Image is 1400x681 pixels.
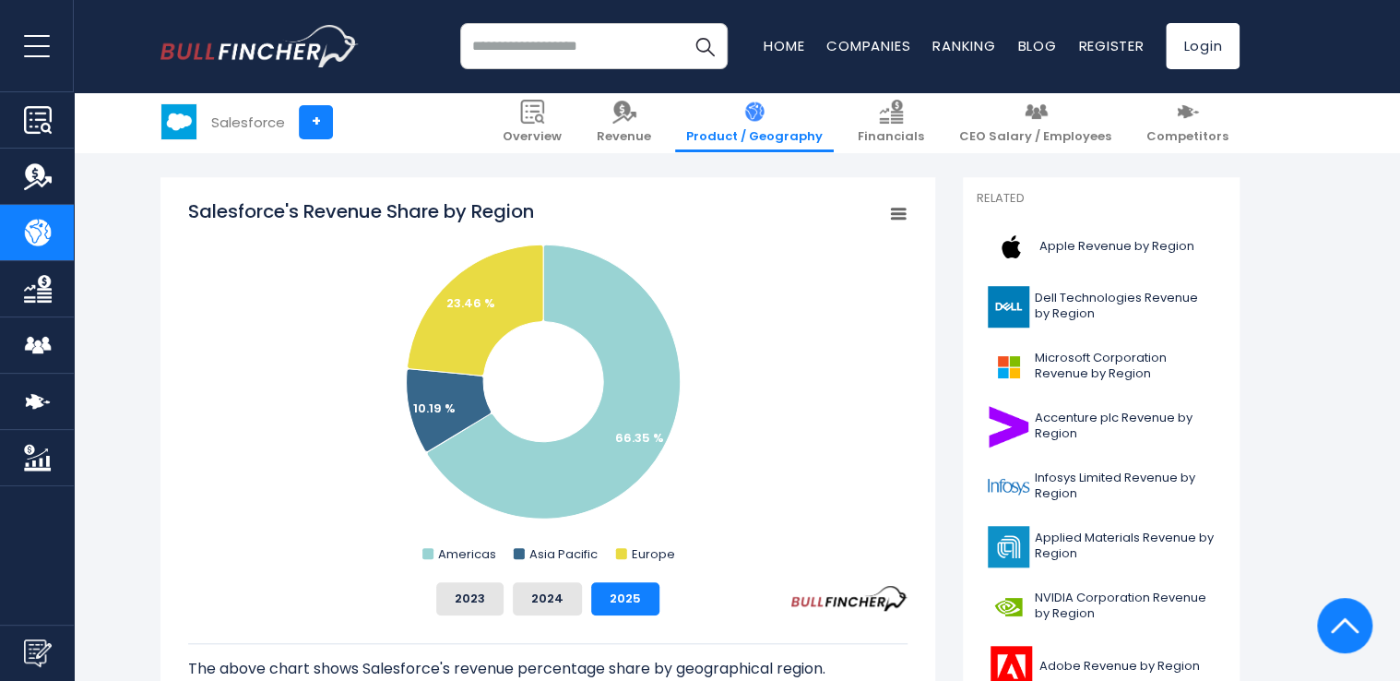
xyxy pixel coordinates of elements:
a: Revenue [586,92,662,152]
a: Competitors [1135,92,1240,152]
span: Adobe Revenue by Region [1039,659,1200,675]
text: 23.46 % [446,294,495,312]
span: Microsoft Corporation Revenue by Region [1035,351,1215,382]
span: Infosys Limited Revenue by Region [1035,471,1215,502]
span: Overview [503,129,562,145]
button: 2024 [513,582,582,615]
a: Home [764,36,804,55]
a: Login [1166,23,1240,69]
a: Ranking [932,36,995,55]
span: Revenue [597,129,651,145]
div: Salesforce [211,112,285,133]
a: Infosys Limited Revenue by Region [977,461,1226,512]
button: Search [682,23,728,69]
img: ACN logo [988,406,1029,448]
a: Go to homepage [160,25,359,67]
button: 2025 [591,582,659,615]
span: CEO Salary / Employees [959,129,1111,145]
span: Competitors [1146,129,1228,145]
button: 2023 [436,582,504,615]
a: CEO Salary / Employees [948,92,1122,152]
a: Product / Geography [675,92,834,152]
span: NVIDIA Corporation Revenue by Region [1035,591,1215,622]
a: Financials [847,92,935,152]
svg: Salesforce's Revenue Share by Region [188,198,908,567]
img: INFY logo [988,466,1029,508]
text: Asia Pacific [529,545,598,563]
text: 66.35 % [615,429,664,447]
img: AMAT logo [988,526,1029,567]
img: MSFT logo [988,346,1029,388]
text: Americas [438,545,496,563]
a: Dell Technologies Revenue by Region [977,281,1226,332]
a: + [299,105,333,139]
a: Blog [1017,36,1056,55]
text: 10.19 % [413,400,456,417]
p: Related [977,191,1226,207]
a: Accenture plc Revenue by Region [977,401,1226,452]
img: AAPL logo [988,226,1034,268]
a: Companies [826,36,910,55]
a: Apple Revenue by Region [977,221,1226,272]
img: CRM logo [161,104,196,139]
img: NVDA logo [988,586,1029,627]
span: Accenture plc Revenue by Region [1035,411,1215,442]
text: Europe [632,545,675,563]
a: Microsoft Corporation Revenue by Region [977,341,1226,392]
span: Financials [858,129,924,145]
span: Apple Revenue by Region [1039,239,1194,255]
span: Applied Materials Revenue by Region [1035,531,1215,562]
span: Dell Technologies Revenue by Region [1035,291,1215,322]
a: Register [1078,36,1144,55]
span: Product / Geography [686,129,823,145]
p: The above chart shows Salesforce's revenue percentage share by geographical region. [188,658,908,680]
img: bullfincher logo [160,25,359,67]
img: DELL logo [988,286,1029,328]
a: Applied Materials Revenue by Region [977,521,1226,572]
a: Overview [492,92,573,152]
a: NVIDIA Corporation Revenue by Region [977,581,1226,632]
tspan: Salesforce's Revenue Share by Region [188,198,534,224]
